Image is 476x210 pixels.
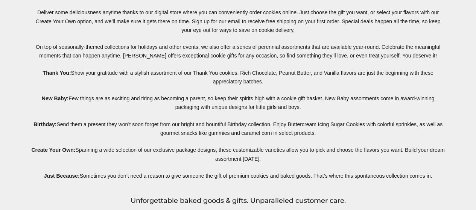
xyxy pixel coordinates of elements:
p: Show your gratitude with a stylish assortment of our Thank You cookies. Rich Chocolate, Peanut Bu... [30,69,446,86]
b: Create Your Own: [31,147,75,153]
b: Birthday: [33,121,56,127]
b: New Baby: [42,95,69,101]
h3: Unforgettable baked goods & gifts. Unparalleled customer care. [30,195,446,207]
p: Send them a present they won’t soon forget from our bright and bountiful Birthday collection. Enj... [30,120,446,137]
p: Spanning a wide selection of our exclusive package designs, these customizable varieties allow yo... [30,146,446,163]
p: Deliver some deliciousness anytime thanks to our digital store where you can conveniently order c... [30,8,446,34]
b: Just Because: [44,173,80,179]
p: Sometimes you don’t need a reason to give someone the gift of premium cookies and baked goods. Th... [30,172,446,180]
b: Thank You: [43,70,71,76]
p: Few things are as exciting and tiring as becoming a parent, so keep their spirits high with a coo... [30,94,446,112]
p: On top of seasonally-themed collections for holidays and other events, we also offer a series of ... [30,43,446,60]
